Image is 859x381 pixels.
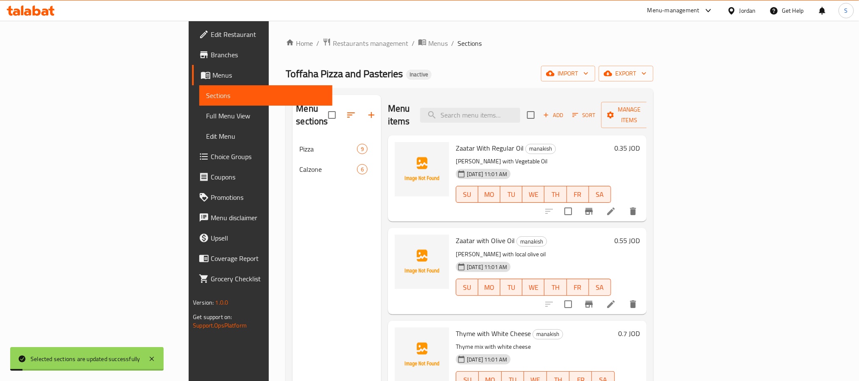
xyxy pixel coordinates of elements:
[606,206,616,216] a: Edit menu item
[548,281,563,294] span: TH
[192,167,332,187] a: Coupons
[193,311,232,322] span: Get support on:
[599,66,653,81] button: export
[192,269,332,289] a: Grocery Checklist
[211,151,325,162] span: Choice Groups
[623,294,643,314] button: delete
[456,327,531,340] span: Thyme with White Cheese
[548,188,563,201] span: TH
[647,6,700,16] div: Menu-management
[570,281,586,294] span: FR
[570,188,586,201] span: FR
[623,201,643,221] button: delete
[559,295,577,313] span: Select to update
[544,279,566,296] button: TH
[451,38,454,48] li: /
[192,187,332,207] a: Promotions
[526,144,555,154] span: manakish
[500,279,522,296] button: TU
[192,207,332,228] a: Menu disclaimer
[522,106,540,124] span: Select section
[500,186,522,203] button: TU
[592,188,608,201] span: SA
[293,135,381,183] nav: Menu sections
[504,188,519,201] span: TU
[533,329,563,339] span: manakish
[206,111,325,121] span: Full Menu View
[418,38,448,49] a: Menus
[395,235,449,289] img: Zaatar with Olive Oil
[525,144,556,154] div: manakish
[31,354,140,364] div: Selected sections are updated successfully
[482,188,497,201] span: MO
[212,70,325,80] span: Menus
[286,64,403,83] span: Toffaha Pizza and Pasteries
[286,38,653,49] nav: breadcrumb
[211,253,325,263] span: Coverage Report
[456,342,615,352] p: Thyme mix with white cheese
[357,145,367,153] span: 9
[192,45,332,65] a: Branches
[428,38,448,48] span: Menus
[192,248,332,269] a: Coverage Report
[395,142,449,196] img: Zaatar With Regular Oil
[567,279,589,296] button: FR
[456,142,524,154] span: Zaatar With Regular Oil
[601,102,658,128] button: Manage items
[542,110,565,120] span: Add
[460,281,475,294] span: SU
[548,68,588,79] span: import
[361,105,382,125] button: Add section
[460,188,475,201] span: SU
[478,279,500,296] button: MO
[845,6,848,15] span: S
[293,139,381,159] div: Pizza9
[482,281,497,294] span: MO
[192,65,332,85] a: Menus
[567,186,589,203] button: FR
[739,6,756,15] div: Jordan
[323,106,341,124] span: Select all sections
[211,29,325,39] span: Edit Restaurant
[293,159,381,179] div: Calzone6
[463,263,510,271] span: [DATE] 11:01 AM
[192,228,332,248] a: Upsell
[456,279,478,296] button: SU
[206,131,325,141] span: Edit Menu
[526,188,541,201] span: WE
[579,294,599,314] button: Branch-specific-item
[420,108,520,123] input: search
[341,105,361,125] span: Sort sections
[614,235,640,247] h6: 0.55 JOD
[544,186,566,203] button: TH
[456,186,478,203] button: SU
[211,274,325,284] span: Grocery Checklist
[211,192,325,202] span: Promotions
[504,281,519,294] span: TU
[522,186,544,203] button: WE
[533,329,563,339] div: manakish
[211,50,325,60] span: Branches
[579,201,599,221] button: Branch-specific-item
[299,144,357,154] span: Pizza
[199,106,332,126] a: Full Menu View
[589,279,611,296] button: SA
[211,172,325,182] span: Coupons
[456,234,515,247] span: Zaatar with Olive Oil
[541,66,595,81] button: import
[592,281,608,294] span: SA
[357,165,367,174] span: 6
[463,356,510,364] span: [DATE] 11:01 AM
[211,233,325,243] span: Upsell
[199,85,332,106] a: Sections
[406,71,432,78] span: Inactive
[478,186,500,203] button: MO
[457,38,482,48] span: Sections
[323,38,408,49] a: Restaurants management
[605,68,647,79] span: export
[412,38,415,48] li: /
[299,164,357,174] span: Calzone
[517,237,547,247] span: manakish
[567,109,601,122] span: Sort items
[206,90,325,101] span: Sections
